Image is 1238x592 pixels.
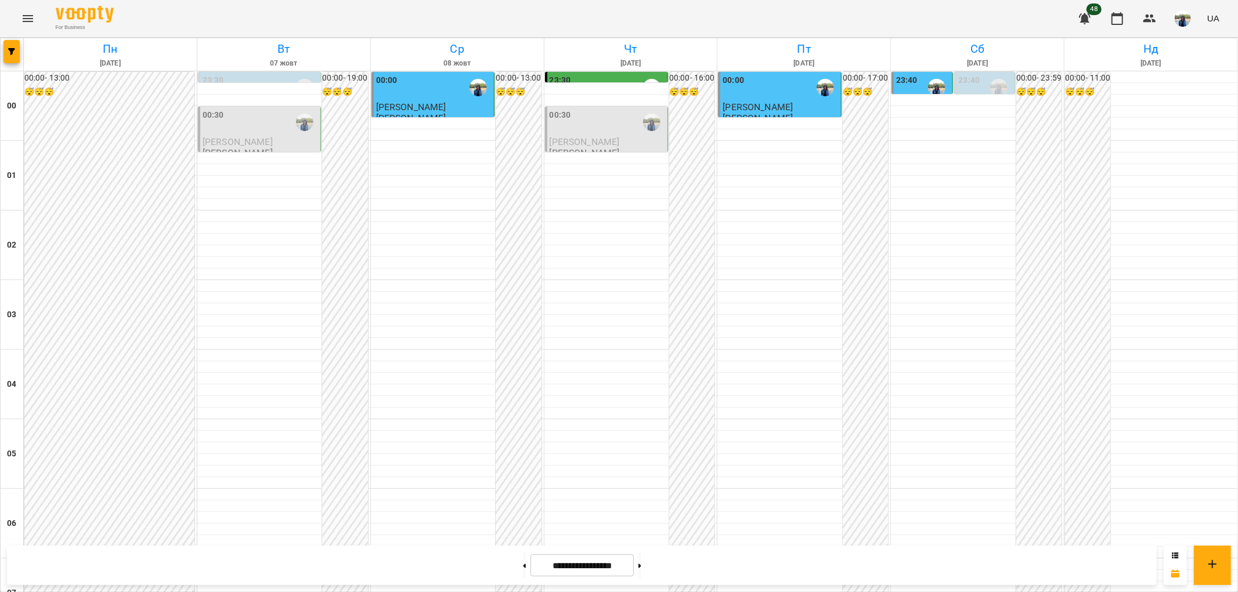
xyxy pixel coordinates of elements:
[199,58,369,69] h6: 07 жовт
[7,239,16,252] h6: 02
[959,74,980,87] label: 23:40
[56,6,114,23] img: Voopty Logo
[7,448,16,460] h6: 05
[1175,10,1191,27] img: 79bf113477beb734b35379532aeced2e.jpg
[896,74,918,87] label: 23:40
[7,378,16,391] h6: 04
[376,74,398,87] label: 00:00
[7,169,16,182] h6: 01
[719,40,889,58] h6: Пт
[1016,86,1062,99] h6: 😴😴😴
[26,40,195,58] h6: Пн
[669,86,714,99] h6: 😴😴😴
[296,114,313,131] img: Олійник Алла
[203,136,273,147] span: [PERSON_NAME]
[1066,58,1236,69] h6: [DATE]
[296,79,313,96] img: Олійник Алла
[376,113,446,123] p: [PERSON_NAME]
[1087,3,1102,15] span: 48
[496,86,541,99] h6: 😴😴😴
[7,100,16,112] h6: 00
[203,109,224,122] label: 00:30
[723,74,744,87] label: 00:00
[723,113,793,123] p: [PERSON_NAME]
[843,72,888,85] h6: 00:00 - 17:00
[1203,8,1224,29] button: UA
[376,101,446,112] span: [PERSON_NAME]
[643,114,660,131] img: Олійник Алла
[373,58,542,69] h6: 08 жовт
[1065,72,1110,85] h6: 00:00 - 11:00
[723,101,793,112] span: [PERSON_NAME]
[1207,12,1219,24] span: UA
[199,40,369,58] h6: Вт
[7,308,16,321] h6: 03
[843,86,888,99] h6: 😴😴😴
[928,79,945,96] img: Олійник Алла
[322,72,367,85] h6: 00:00 - 19:00
[719,58,889,69] h6: [DATE]
[56,24,114,31] span: For Business
[322,86,367,99] h6: 😴😴😴
[203,74,224,87] label: 23:30
[1065,86,1110,99] h6: 😴😴😴
[7,517,16,530] h6: 06
[546,40,716,58] h6: Чт
[550,109,571,122] label: 00:30
[24,86,194,99] h6: 😴😴😴
[550,136,620,147] span: [PERSON_NAME]
[546,58,716,69] h6: [DATE]
[550,74,571,87] label: 23:30
[1016,72,1062,85] h6: 00:00 - 23:59
[893,40,1062,58] h6: Сб
[643,79,660,96] img: Олійник Алла
[990,79,1008,96] img: Олійник Алла
[669,72,714,85] h6: 00:00 - 16:00
[1066,40,1236,58] h6: Нд
[550,148,620,158] p: [PERSON_NAME]
[373,40,542,58] h6: Ср
[26,58,195,69] h6: [DATE]
[470,79,487,96] img: Олійник Алла
[893,58,1062,69] h6: [DATE]
[496,72,541,85] h6: 00:00 - 13:00
[24,72,194,85] h6: 00:00 - 13:00
[203,148,273,158] p: [PERSON_NAME]
[14,5,42,32] button: Menu
[817,79,834,96] img: Олійник Алла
